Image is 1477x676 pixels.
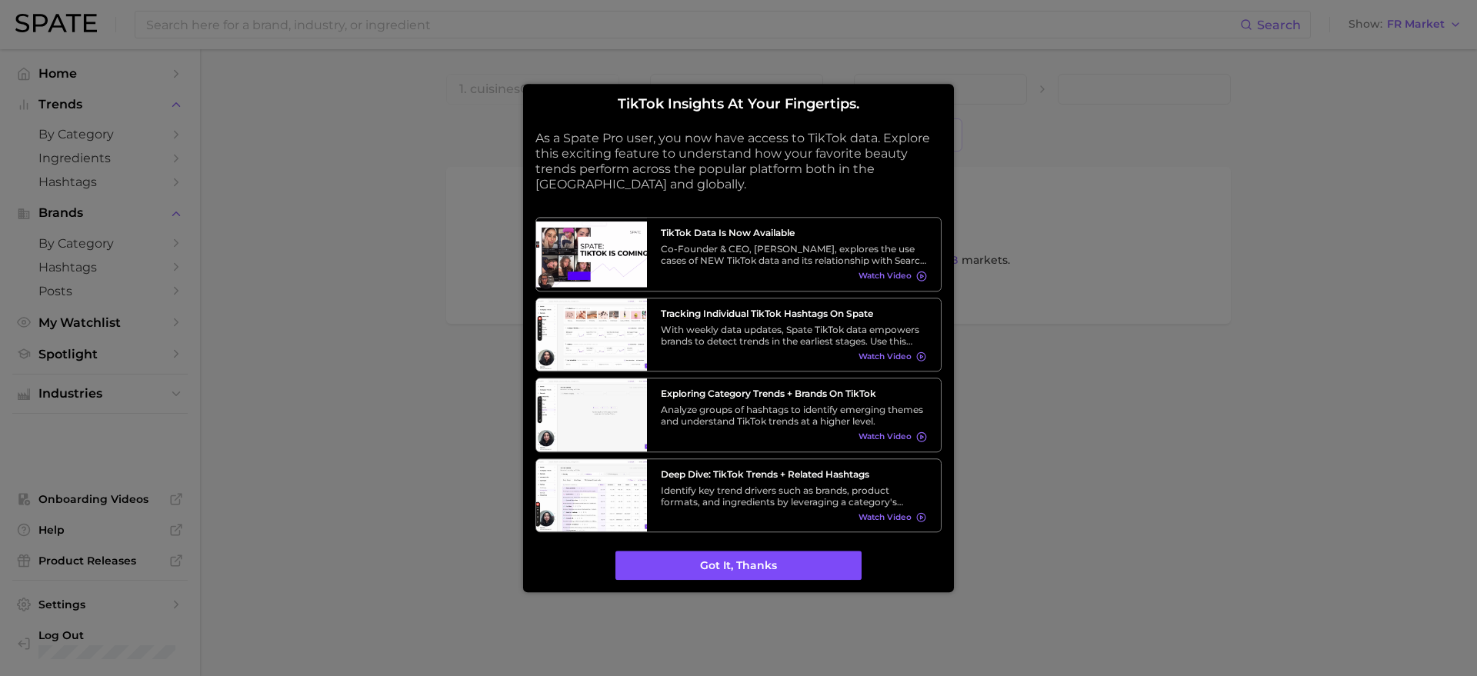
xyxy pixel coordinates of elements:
h3: Exploring Category Trends + Brands on TikTok [661,388,927,399]
span: Watch Video [859,432,912,442]
a: Tracking Individual TikTok Hashtags on SpateWith weekly data updates, Spate TikTok data empowers ... [535,298,942,372]
div: Co-Founder & CEO, [PERSON_NAME], explores the use cases of NEW TikTok data and its relationship w... [661,243,927,266]
a: Deep Dive: TikTok Trends + Related HashtagsIdentify key trend drivers such as brands, product for... [535,458,942,533]
a: TikTok data is now availableCo-Founder & CEO, [PERSON_NAME], explores the use cases of NEW TikTok... [535,217,942,291]
div: With weekly data updates, Spate TikTok data empowers brands to detect trends in the earliest stag... [661,324,927,347]
span: Watch Video [859,271,912,281]
h3: TikTok data is now available [661,227,927,238]
div: Analyze groups of hashtags to identify emerging themes and understand TikTok trends at a higher l... [661,404,927,427]
a: Exploring Category Trends + Brands on TikTokAnalyze groups of hashtags to identify emerging theme... [535,378,942,452]
p: As a Spate Pro user, you now have access to TikTok data. Explore this exciting feature to underst... [535,131,942,192]
h2: TikTok insights at your fingertips. [535,96,942,113]
div: Identify key trend drivers such as brands, product formats, and ingredients by leveraging a categ... [661,485,927,508]
h3: Deep Dive: TikTok Trends + Related Hashtags [661,468,927,480]
h3: Tracking Individual TikTok Hashtags on Spate [661,308,927,319]
span: Watch Video [859,351,912,361]
span: Watch Video [859,512,912,522]
button: Got it, thanks [615,551,862,581]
